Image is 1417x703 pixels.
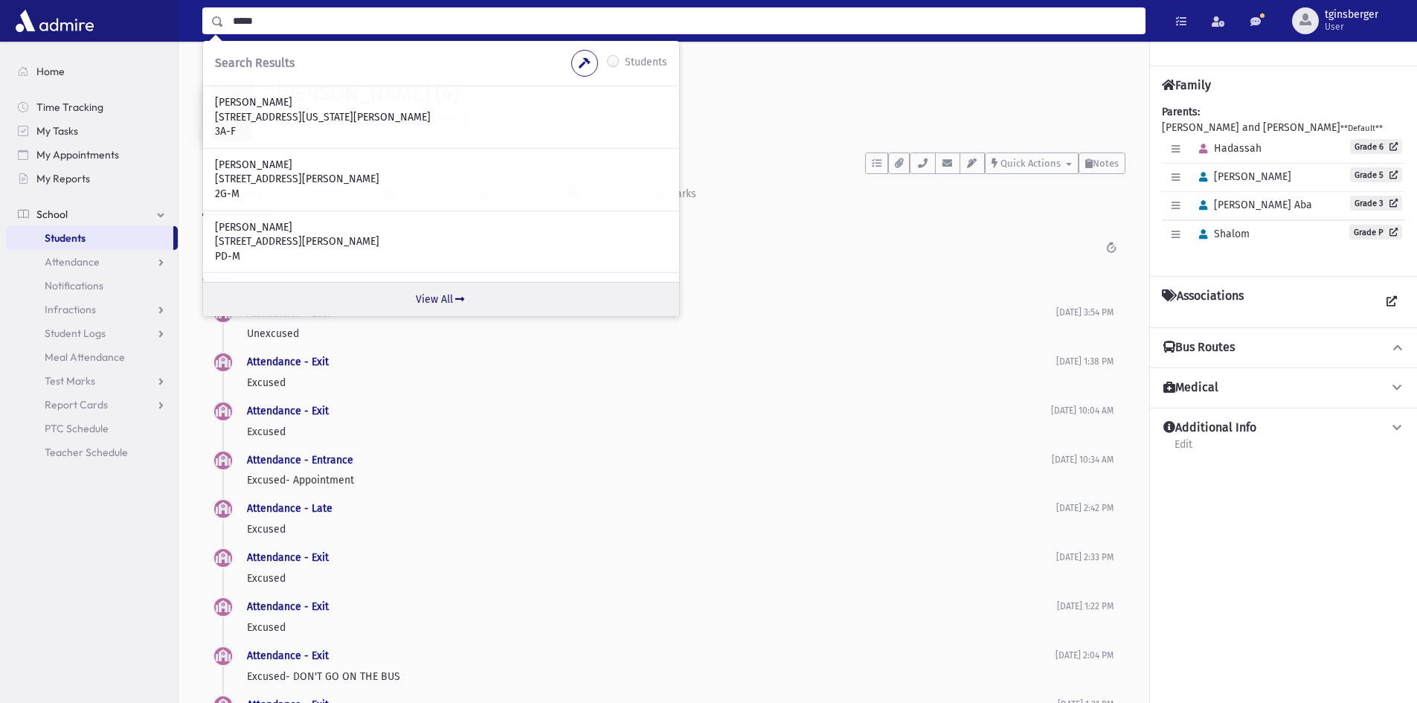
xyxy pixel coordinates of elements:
h4: Family [1162,78,1211,92]
nav: breadcrumb [202,60,256,81]
a: Attendance [6,250,178,274]
span: PTC Schedule [45,422,109,435]
a: Notifications [6,274,178,298]
a: Grade 5 [1350,167,1402,182]
span: School [36,208,68,221]
div: [PERSON_NAME] and [PERSON_NAME] [1162,104,1405,264]
span: [DATE] 1:22 PM [1057,601,1114,611]
span: Attendance [45,255,100,269]
h1: [PERSON_NAME] (4) [277,81,1125,106]
button: Quick Actions [985,153,1079,174]
label: Students [625,54,667,72]
a: Attendance - Exit [247,600,329,613]
a: Grade 6 [1350,139,1402,154]
a: Home [6,60,178,83]
p: 2G-M [215,187,667,202]
p: Excused [247,521,1056,537]
a: My Tasks [6,119,178,143]
span: Search Results [215,56,295,70]
span: [PERSON_NAME] Aba [1192,199,1312,211]
p: Unexcused [247,326,1056,341]
a: [PERSON_NAME] [STREET_ADDRESS][US_STATE][PERSON_NAME] 3A-F [215,95,667,139]
span: Infractions [45,303,96,316]
a: PTC Schedule [6,417,178,440]
p: 3A-F [215,124,667,139]
span: [DATE] 3:54 PM [1056,307,1114,318]
span: Time Tracking [36,100,103,114]
a: Edit [1174,436,1193,463]
a: Teacher Schedule [6,440,178,464]
p: PD-M [215,249,667,264]
span: User [1325,21,1378,33]
p: [STREET_ADDRESS][PERSON_NAME] [215,172,667,187]
a: Infractions [6,298,178,321]
button: Additional Info [1162,420,1405,436]
span: Home [36,65,65,78]
span: Student Logs [45,327,106,340]
a: Students [202,61,256,74]
span: Teacher Schedule [45,446,128,459]
span: Report Cards [45,398,108,411]
input: Search [224,7,1145,34]
span: Quick Actions [1000,158,1061,169]
span: My Appointments [36,148,119,161]
h4: Medical [1163,380,1218,396]
span: Notifications [45,279,103,292]
a: [PERSON_NAME] [STREET_ADDRESS][PERSON_NAME] PD-M [215,220,667,264]
a: Activity [202,174,274,216]
span: Notes [1093,158,1119,169]
span: Shalom [1192,228,1250,240]
span: [DATE] 10:34 AM [1052,455,1114,465]
span: My Tasks [36,124,78,138]
a: Students [6,226,173,250]
h2: Older [202,260,1125,298]
p: [STREET_ADDRESS][PERSON_NAME] [215,234,667,249]
a: Attendance - Late [247,502,332,515]
span: [DATE] 2:33 PM [1056,552,1114,562]
a: School [6,202,178,226]
span: [DATE] 10:04 AM [1051,405,1114,416]
h4: Bus Routes [1163,340,1235,356]
p: Excused [247,375,1056,391]
p: Excused [247,571,1056,586]
span: [DATE] 2:42 PM [1056,503,1114,513]
p: Excused [247,620,1057,635]
a: My Reports [6,167,178,190]
p: Excused- DON'T GO ON THE BUS [247,669,1055,684]
a: View All [203,282,679,316]
span: Meal Attendance [45,350,125,364]
p: [STREET_ADDRESS][US_STATE][PERSON_NAME] [215,110,667,125]
a: Test Marks [6,369,178,393]
a: Attendance - Exit [247,649,329,662]
a: Report Cards [6,393,178,417]
img: AdmirePro [12,6,97,36]
p: [PERSON_NAME] [215,95,667,110]
h4: Associations [1162,289,1244,315]
a: Attendance - Entrance [247,454,353,466]
b: Parents: [1162,106,1200,118]
span: [DATE] 2:04 PM [1055,650,1114,661]
a: Student Logs [6,321,178,345]
p: Excused- Appointment [247,472,1052,488]
a: Grade P [1349,225,1402,240]
p: [PERSON_NAME] [215,158,667,173]
span: Students [45,231,86,245]
p: [PERSON_NAME] [215,220,667,235]
span: My Reports [36,172,90,185]
span: Test Marks [45,374,95,388]
button: Medical [1162,380,1405,396]
h4: Additional Info [1163,420,1256,436]
button: Bus Routes [1162,340,1405,356]
a: My Appointments [6,143,178,167]
a: Grade 3 [1350,196,1402,211]
span: tginsberger [1325,9,1378,21]
a: [PERSON_NAME] [STREET_ADDRESS][PERSON_NAME] 2G-M [215,158,667,202]
a: Attendance - Exit [247,551,329,564]
span: [DATE] 1:38 PM [1056,356,1114,367]
button: Notes [1079,153,1125,174]
a: Meal Attendance [6,345,178,369]
span: Hadassah [1192,142,1262,155]
div: Marks [665,187,696,200]
span: [PERSON_NAME] [1192,170,1291,183]
a: Attendance - Exit [247,405,329,417]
